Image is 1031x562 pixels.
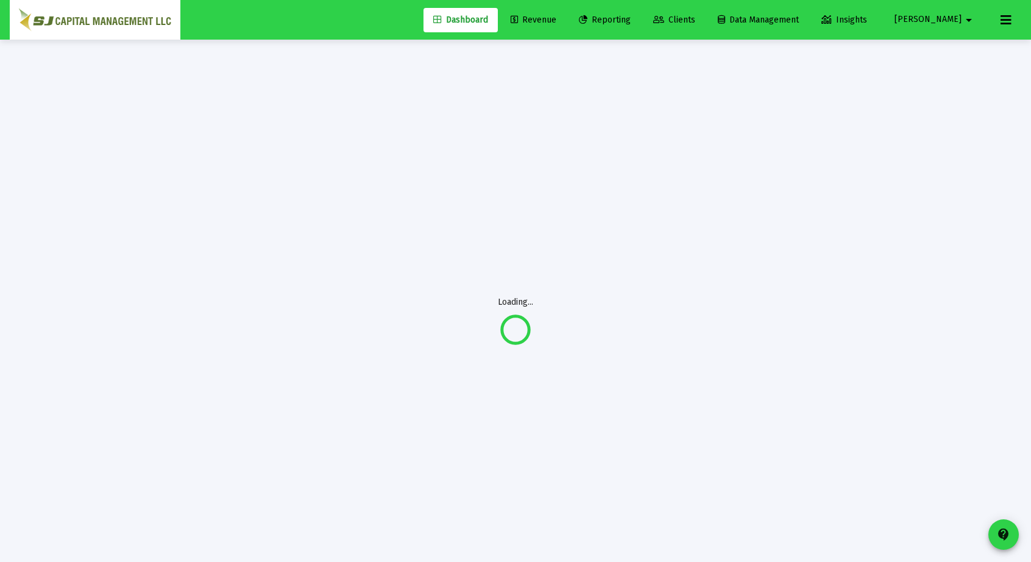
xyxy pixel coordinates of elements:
a: Insights [812,8,877,32]
button: [PERSON_NAME] [880,7,991,32]
a: Dashboard [423,8,498,32]
span: Reporting [579,15,631,25]
span: Revenue [511,15,556,25]
a: Data Management [708,8,809,32]
a: Clients [643,8,705,32]
a: Revenue [501,8,566,32]
span: [PERSON_NAME] [895,15,962,25]
span: Clients [653,15,695,25]
span: Dashboard [433,15,488,25]
span: Insights [821,15,867,25]
img: Dashboard [19,8,171,32]
span: Data Management [718,15,799,25]
mat-icon: contact_support [996,527,1011,542]
a: Reporting [569,8,640,32]
mat-icon: arrow_drop_down [962,8,976,32]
